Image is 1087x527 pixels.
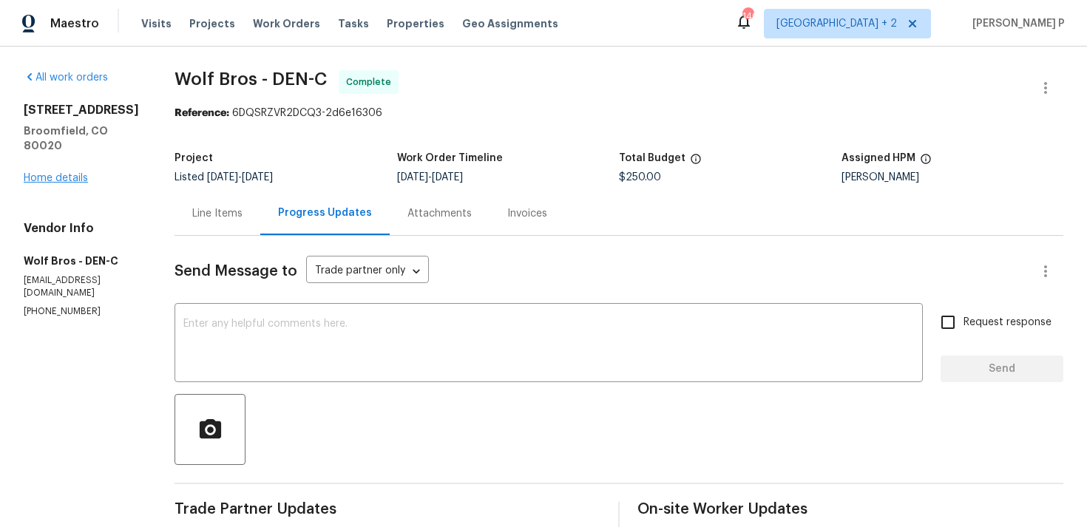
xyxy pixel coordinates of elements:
span: Send Message to [175,264,297,279]
b: Reference: [175,108,229,118]
div: 140 [742,9,753,24]
span: [DATE] [207,172,238,183]
span: Work Orders [253,16,320,31]
span: Visits [141,16,172,31]
span: Listed [175,172,273,183]
span: The total cost of line items that have been proposed by Opendoor. This sum includes line items th... [690,153,702,172]
div: Trade partner only [306,259,429,284]
h4: Vendor Info [24,221,139,236]
span: The hpm assigned to this work order. [920,153,932,172]
span: [GEOGRAPHIC_DATA] + 2 [776,16,897,31]
h5: Project [175,153,213,163]
h2: [STREET_ADDRESS] [24,103,139,118]
span: Tasks [338,18,369,29]
span: Trade Partner Updates [175,502,600,517]
span: Projects [189,16,235,31]
h5: Broomfield, CO 80020 [24,123,139,153]
h5: Work Order Timeline [397,153,503,163]
span: Request response [964,315,1052,330]
span: $250.00 [619,172,661,183]
span: Maestro [50,16,99,31]
div: Attachments [407,206,472,221]
div: Invoices [507,206,547,221]
h5: Wolf Bros - DEN-C [24,254,139,268]
span: [DATE] [397,172,428,183]
a: All work orders [24,72,108,83]
div: [PERSON_NAME] [842,172,1064,183]
span: Properties [387,16,444,31]
h5: Assigned HPM [842,153,915,163]
p: [EMAIL_ADDRESS][DOMAIN_NAME] [24,274,139,299]
div: Progress Updates [278,205,372,220]
span: [DATE] [242,172,273,183]
span: Wolf Bros - DEN-C [175,70,327,88]
span: On-site Worker Updates [637,502,1063,517]
span: Geo Assignments [462,16,558,31]
span: Complete [346,75,397,89]
a: Home details [24,173,88,183]
span: - [207,172,273,183]
span: - [397,172,463,183]
p: [PHONE_NUMBER] [24,305,139,318]
span: [DATE] [432,172,463,183]
h5: Total Budget [619,153,685,163]
div: Line Items [192,206,243,221]
div: 6DQSRZVR2DCQ3-2d6e16306 [175,106,1063,120]
span: [PERSON_NAME] P [966,16,1065,31]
